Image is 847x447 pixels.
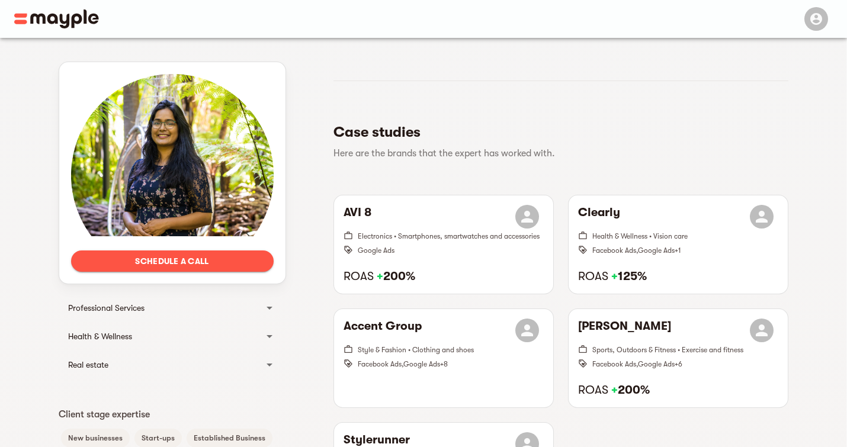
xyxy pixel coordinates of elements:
span: Health & Wellness • Vision care [592,232,688,240]
div: Professional Services [59,294,286,322]
p: Client stage expertise [59,407,286,422]
img: Main logo [14,9,99,28]
span: Facebook Ads , [592,246,638,255]
span: Google Ads [358,246,394,255]
div: Real estate [68,358,255,372]
strong: 200% [377,269,415,283]
button: AVI 8Electronics • Smartphones, smartwatches and accessoriesGoogle AdsROAS +200% [334,195,553,294]
strong: 125% [611,269,647,283]
span: Schedule a call [81,254,264,268]
span: Sports, Outdoors & Fitness • Exercise and fitness [592,346,743,354]
h6: AVI 8 [344,205,371,229]
h6: ROAS [578,269,778,284]
button: ClearlyHealth & Wellness • Vision careFacebook Ads,Google Ads+1ROAS +125% [569,195,788,294]
span: + [377,269,383,283]
span: + [611,383,618,397]
button: Schedule a call [71,250,274,272]
span: Electronics • Smartphones, smartwatches and accessories [358,232,540,240]
h6: [PERSON_NAME] [578,319,671,342]
div: Technology [59,265,286,294]
p: Here are the brands that the expert has worked with. [333,146,779,160]
div: Health & Wellness [59,322,286,350]
span: + 8 [440,360,448,368]
span: + [611,269,618,283]
h6: ROAS [578,382,778,398]
div: Health & Wellness [68,329,255,343]
span: Google Ads [638,246,675,255]
h6: ROAS [344,269,544,284]
span: Menu [797,13,833,22]
span: + 1 [675,246,681,255]
h6: Clearly [578,205,620,229]
div: Professional Services [68,301,255,315]
h5: Case studies [333,123,779,142]
iframe: Chat Widget [634,310,847,447]
button: Accent GroupStyle & Fashion • Clothing and shoesFacebook Ads,Google Ads+8 [334,309,553,407]
span: Style & Fashion • Clothing and shoes [358,346,474,354]
span: Google Ads [403,360,440,368]
h6: Accent Group [344,319,422,342]
div: Real estate [59,350,286,379]
span: Facebook Ads , [592,360,638,368]
button: [PERSON_NAME]Sports, Outdoors & Fitness • Exercise and fitnessFacebook Ads,Google Ads+6ROAS +200% [569,309,788,407]
span: New businesses [61,431,130,445]
span: Established Business [187,431,272,445]
span: Start-ups [134,431,182,445]
span: Facebook Ads , [358,360,403,368]
strong: 200% [611,383,650,397]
